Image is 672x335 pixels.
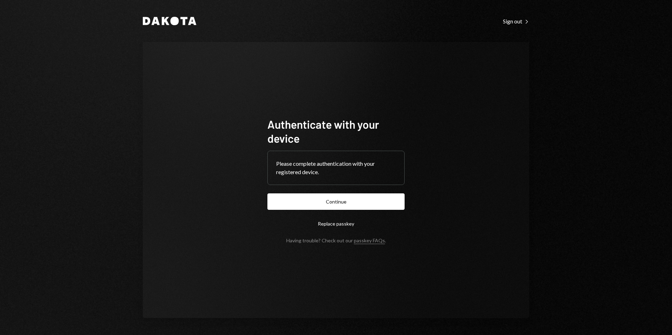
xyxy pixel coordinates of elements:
[267,117,405,145] h1: Authenticate with your device
[354,237,385,244] a: passkey FAQs
[267,193,405,210] button: Continue
[276,159,396,176] div: Please complete authentication with your registered device.
[267,215,405,232] button: Replace passkey
[503,17,529,25] a: Sign out
[286,237,386,243] div: Having trouble? Check out our .
[503,18,529,25] div: Sign out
